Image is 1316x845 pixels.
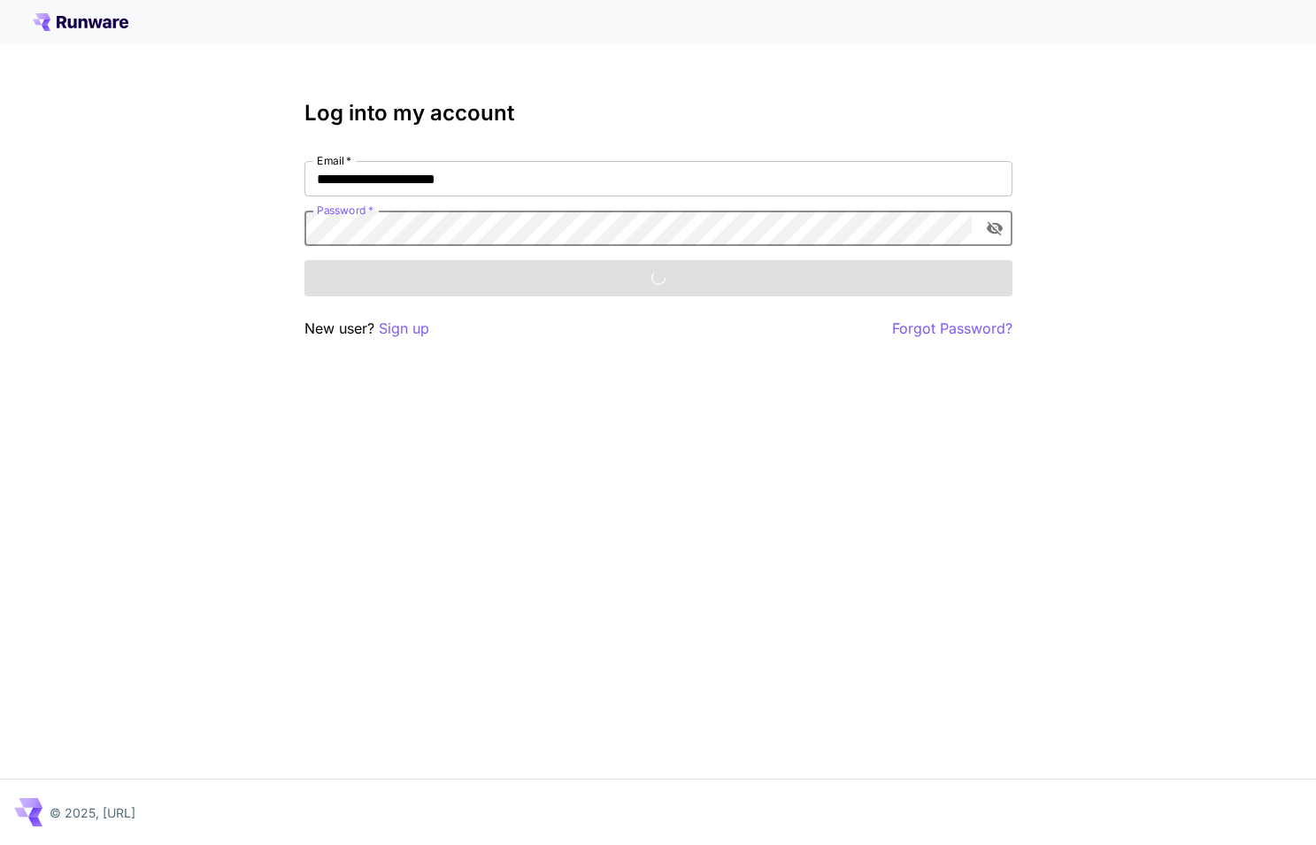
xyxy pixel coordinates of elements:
label: Email [317,153,351,168]
p: New user? [304,318,429,340]
h3: Log into my account [304,101,1012,126]
button: toggle password visibility [979,212,1011,244]
button: Forgot Password? [892,318,1012,340]
p: © 2025, [URL] [50,803,135,822]
button: Sign up [379,318,429,340]
label: Password [317,203,373,218]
